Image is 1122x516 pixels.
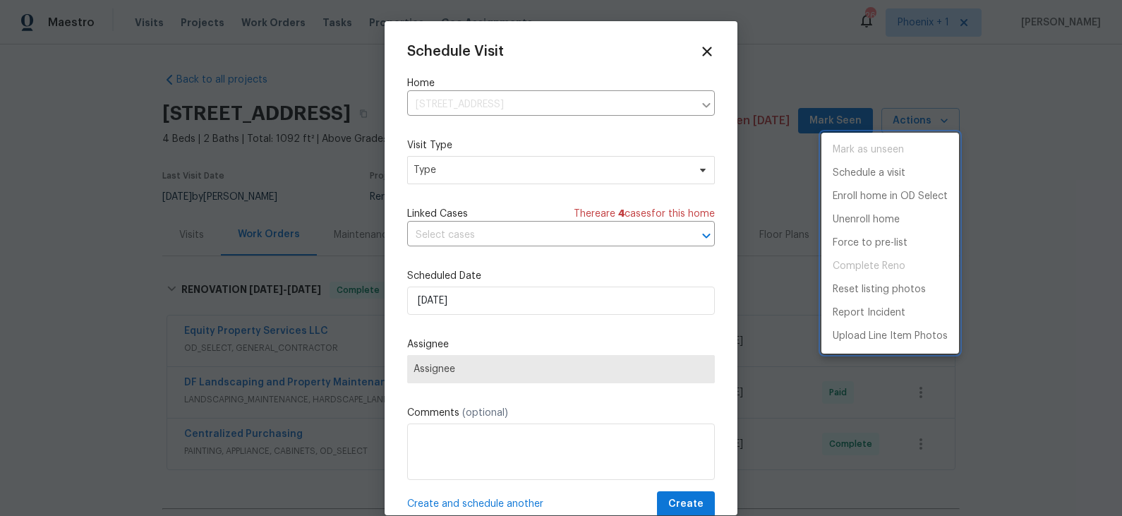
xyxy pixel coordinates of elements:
p: Reset listing photos [833,282,926,297]
p: Enroll home in OD Select [833,189,948,204]
p: Unenroll home [833,212,900,227]
p: Schedule a visit [833,166,905,181]
p: Upload Line Item Photos [833,329,948,344]
p: Force to pre-list [833,236,907,251]
p: Report Incident [833,306,905,320]
span: Project is already completed [821,255,959,278]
